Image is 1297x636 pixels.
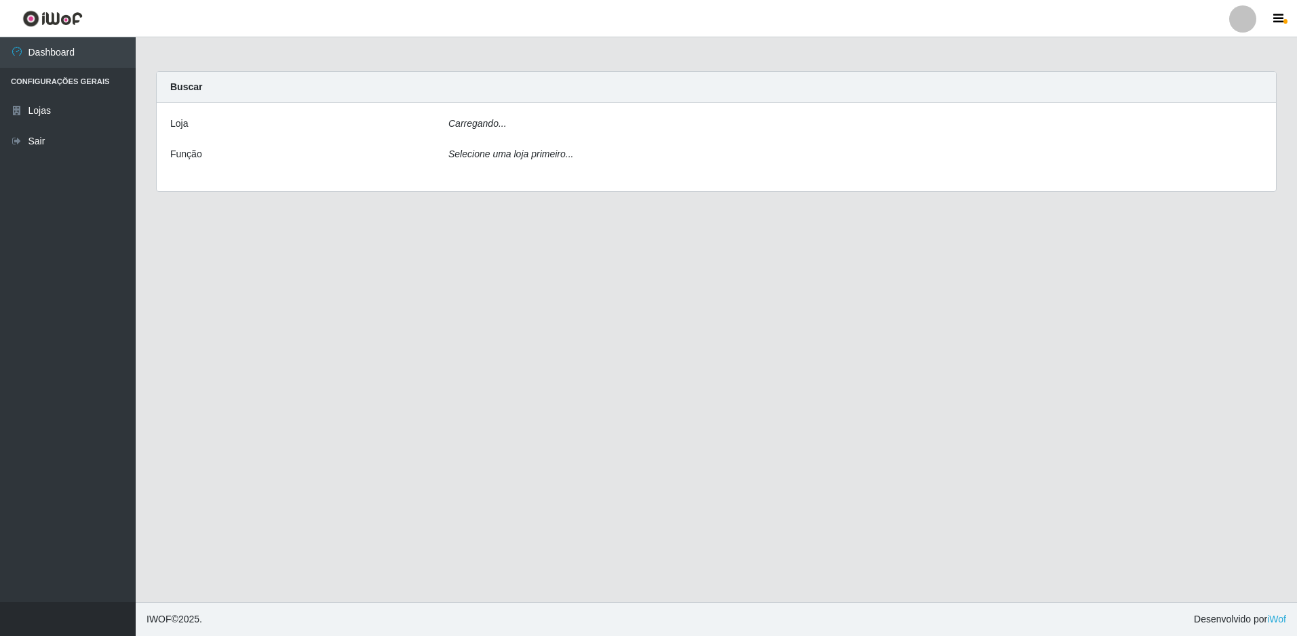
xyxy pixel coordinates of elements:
label: Loja [170,117,188,131]
i: Carregando... [448,118,507,129]
span: IWOF [147,614,172,624]
strong: Buscar [170,81,202,92]
span: © 2025 . [147,612,202,627]
img: CoreUI Logo [22,10,83,27]
i: Selecione uma loja primeiro... [448,148,573,159]
a: iWof [1267,614,1286,624]
span: Desenvolvido por [1194,612,1286,627]
label: Função [170,147,202,161]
